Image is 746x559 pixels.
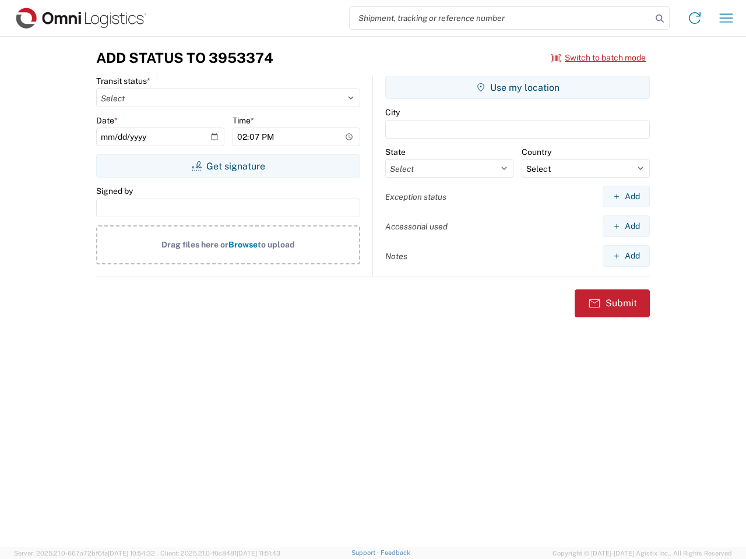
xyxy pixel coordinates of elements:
[96,49,273,66] h3: Add Status to 3953374
[96,154,360,178] button: Get signature
[385,76,650,99] button: Use my location
[381,549,410,556] a: Feedback
[575,289,650,317] button: Submit
[233,115,254,126] label: Time
[108,550,155,557] span: [DATE] 10:54:32
[385,192,446,202] label: Exception status
[603,186,650,207] button: Add
[161,240,228,249] span: Drag files here or
[14,550,155,557] span: Server: 2025.21.0-667a72bf6fa
[385,221,448,232] label: Accessorial used
[350,7,652,29] input: Shipment, tracking or reference number
[351,549,381,556] a: Support
[258,240,295,249] span: to upload
[228,240,258,249] span: Browse
[385,251,407,261] label: Notes
[96,186,133,196] label: Signed by
[553,548,732,558] span: Copyright © [DATE]-[DATE] Agistix Inc., All Rights Reserved
[603,215,650,237] button: Add
[603,245,650,267] button: Add
[551,48,646,68] button: Switch to batch mode
[96,115,118,126] label: Date
[160,550,280,557] span: Client: 2025.21.0-f0c8481
[385,147,406,157] label: State
[522,147,551,157] label: Country
[385,107,400,118] label: City
[237,550,280,557] span: [DATE] 11:51:43
[96,76,150,86] label: Transit status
